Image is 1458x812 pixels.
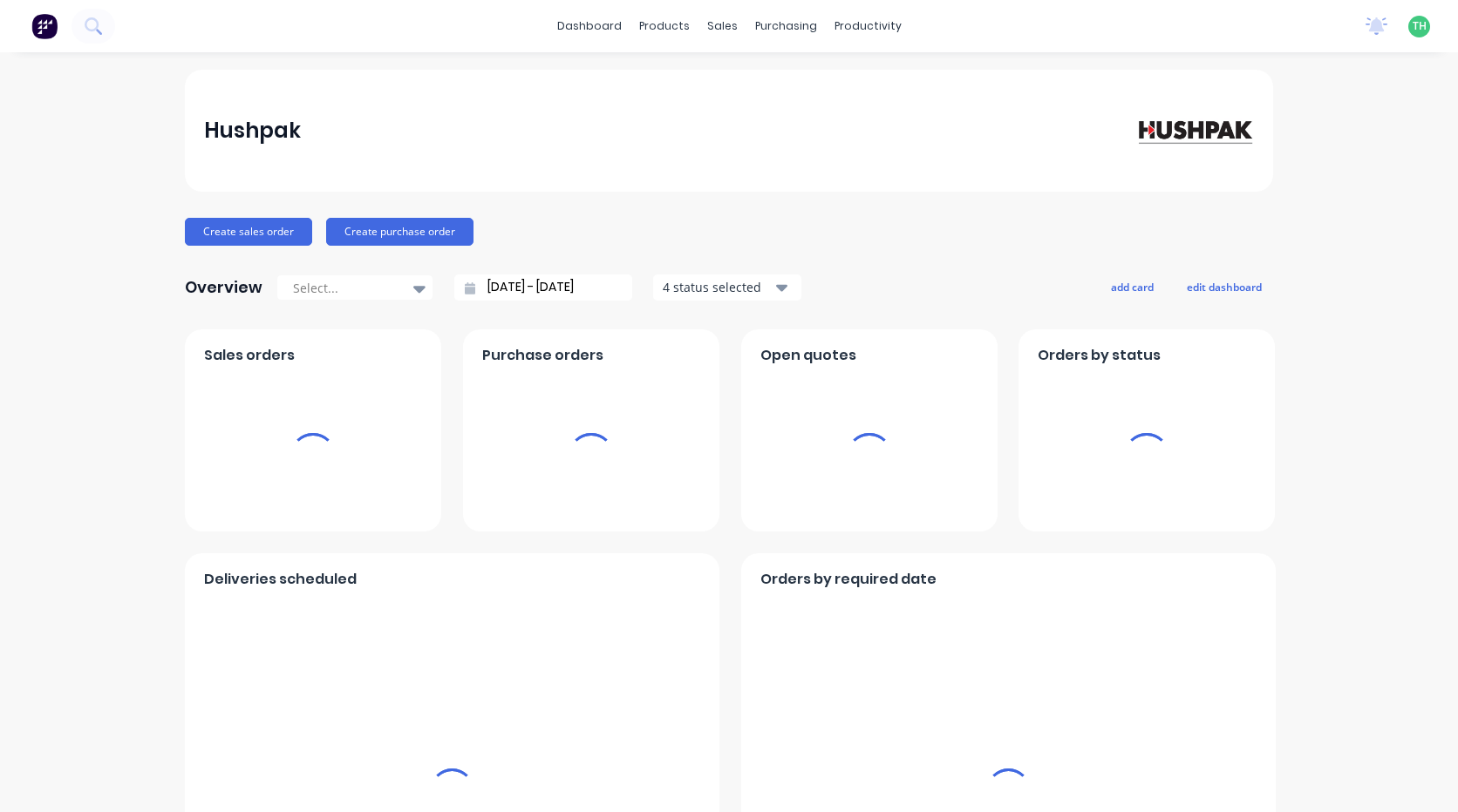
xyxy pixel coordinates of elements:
[204,345,295,366] span: Sales orders
[630,13,698,39] div: products
[185,270,262,305] div: Overview
[1175,275,1273,298] button: edit dashboard
[185,218,312,246] button: Create sales order
[1132,115,1254,145] img: Hushpak
[1038,345,1161,366] span: Orders by status
[31,13,58,39] img: Factory
[760,345,856,366] span: Open quotes
[204,569,357,590] span: Deliveries scheduled
[760,569,937,590] span: Orders by required date
[1413,18,1427,34] span: TH
[1100,275,1165,298] button: add card
[698,13,746,39] div: sales
[482,345,603,366] span: Purchase orders
[653,274,801,301] button: 4 status selected
[826,13,910,39] div: productivity
[548,13,630,39] a: dashboard
[663,278,773,296] div: 4 status selected
[746,13,826,39] div: purchasing
[204,113,301,148] div: Hushpak
[326,218,474,246] button: Create purchase order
